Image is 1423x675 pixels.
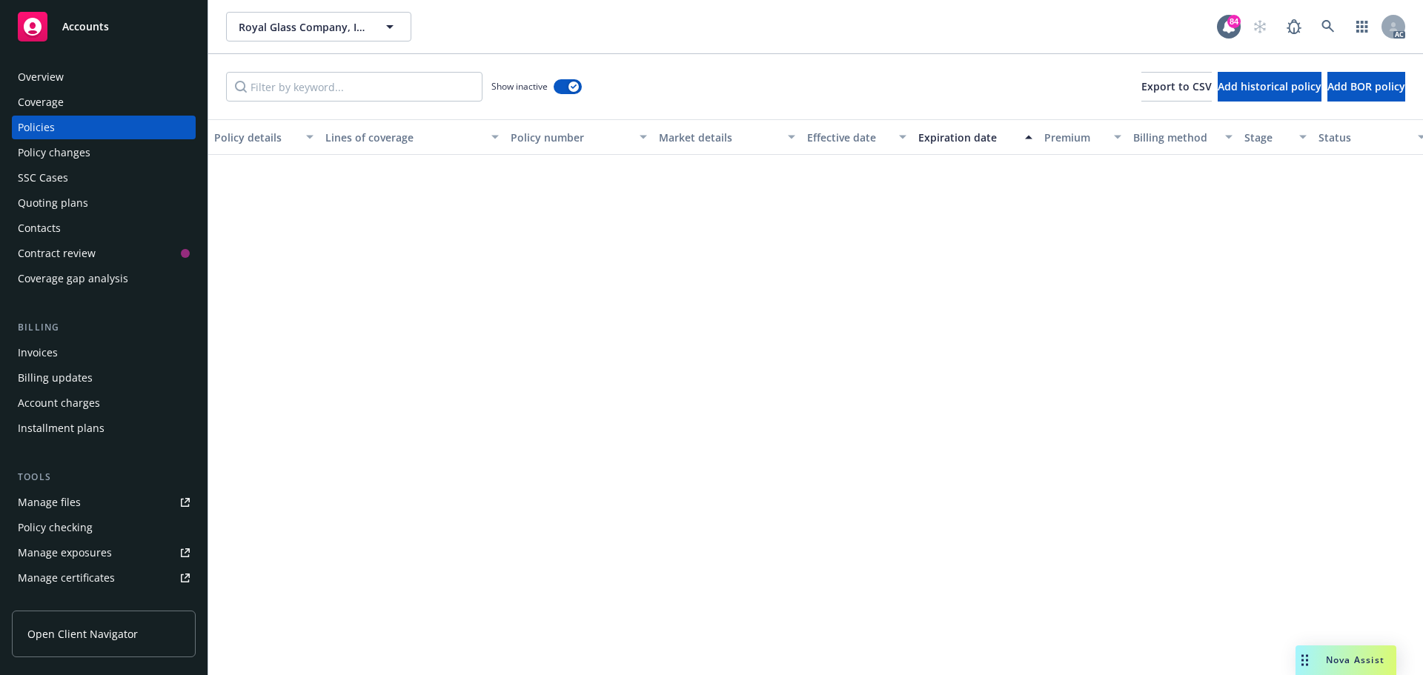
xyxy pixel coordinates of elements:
div: Policy number [511,130,631,145]
div: Coverage gap analysis [18,267,128,290]
span: Royal Glass Company, Inc [239,19,367,35]
div: Stage [1244,130,1290,145]
span: Show inactive [491,80,548,93]
a: Coverage gap analysis [12,267,196,290]
a: Report a Bug [1279,12,1309,41]
div: Manage exposures [18,541,112,565]
div: 84 [1227,15,1241,28]
div: Status [1318,130,1409,145]
div: Invoices [18,341,58,365]
a: Manage certificates [12,566,196,590]
button: Royal Glass Company, Inc [226,12,411,41]
span: Nova Assist [1326,654,1384,666]
button: Add BOR policy [1327,72,1405,102]
div: Account charges [18,391,100,415]
span: Add BOR policy [1327,79,1405,93]
a: Contract review [12,242,196,265]
button: Policy details [208,119,319,155]
button: Effective date [801,119,912,155]
a: Coverage [12,90,196,114]
a: Quoting plans [12,191,196,215]
a: Start snowing [1245,12,1275,41]
div: Overview [18,65,64,89]
div: Tools [12,470,196,485]
button: Nova Assist [1296,645,1396,675]
a: Installment plans [12,416,196,440]
div: Policies [18,116,55,139]
a: Switch app [1347,12,1377,41]
span: Add historical policy [1218,79,1321,93]
a: Search [1313,12,1343,41]
button: Policy number [505,119,653,155]
button: Billing method [1127,119,1238,155]
div: Drag to move [1296,645,1314,675]
div: Market details [659,130,779,145]
div: Manage claims [18,591,93,615]
div: Policy checking [18,516,93,539]
div: Contacts [18,216,61,240]
a: Manage files [12,491,196,514]
a: Accounts [12,6,196,47]
button: Stage [1238,119,1313,155]
a: Policy changes [12,141,196,164]
div: Billing updates [18,366,93,390]
a: Billing updates [12,366,196,390]
a: Invoices [12,341,196,365]
a: Policies [12,116,196,139]
div: Coverage [18,90,64,114]
a: Manage exposures [12,541,196,565]
div: Contract review [18,242,96,265]
span: Accounts [62,21,109,33]
span: Open Client Navigator [27,626,138,642]
span: Export to CSV [1141,79,1212,93]
button: Lines of coverage [319,119,505,155]
button: Add historical policy [1218,72,1321,102]
a: Policy checking [12,516,196,539]
a: SSC Cases [12,166,196,190]
div: Quoting plans [18,191,88,215]
div: Billing [12,320,196,335]
a: Contacts [12,216,196,240]
div: Installment plans [18,416,105,440]
div: Manage certificates [18,566,115,590]
div: Policy details [214,130,297,145]
button: Expiration date [912,119,1038,155]
div: Billing method [1133,130,1216,145]
button: Market details [653,119,801,155]
div: Premium [1044,130,1105,145]
div: SSC Cases [18,166,68,190]
input: Filter by keyword... [226,72,482,102]
div: Policy changes [18,141,90,164]
a: Account charges [12,391,196,415]
a: Manage claims [12,591,196,615]
div: Expiration date [918,130,1016,145]
div: Lines of coverage [325,130,482,145]
div: Manage files [18,491,81,514]
a: Overview [12,65,196,89]
button: Premium [1038,119,1127,155]
button: Export to CSV [1141,72,1212,102]
div: Effective date [807,130,890,145]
